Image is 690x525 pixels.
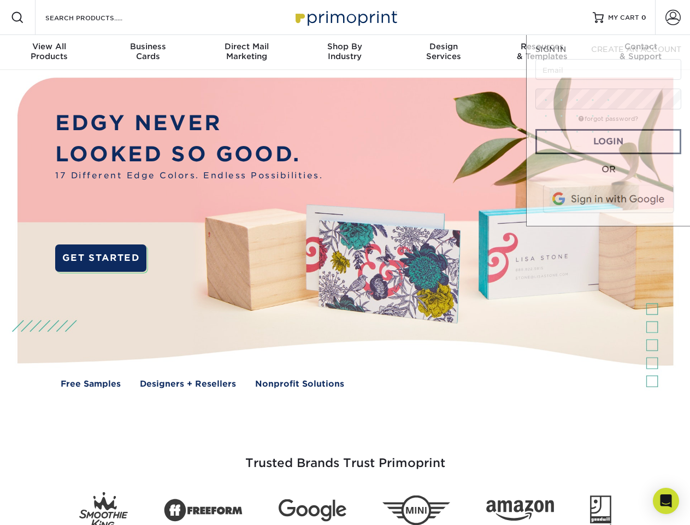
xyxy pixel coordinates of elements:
[197,35,296,70] a: Direct MailMarketing
[394,42,493,51] span: Design
[535,59,681,80] input: Email
[296,42,394,61] div: Industry
[140,378,236,390] a: Designers + Resellers
[394,35,493,70] a: DesignServices
[296,42,394,51] span: Shop By
[535,45,566,54] span: SIGN IN
[98,42,197,61] div: Cards
[98,35,197,70] a: BusinessCards
[61,378,121,390] a: Free Samples
[44,11,151,24] input: SEARCH PRODUCTS.....
[291,5,400,29] img: Primoprint
[197,42,296,61] div: Marketing
[493,42,591,51] span: Resources
[255,378,344,390] a: Nonprofit Solutions
[296,35,394,70] a: Shop ByIndustry
[98,42,197,51] span: Business
[55,244,146,272] a: GET STARTED
[608,13,639,22] span: MY CART
[591,45,681,54] span: CREATE AN ACCOUNT
[493,35,591,70] a: Resources& Templates
[55,170,323,182] span: 17 Different Edge Colors. Endless Possibilities.
[579,115,638,122] a: forgot password?
[55,108,323,139] p: EDGY NEVER
[641,14,646,21] span: 0
[486,500,554,521] img: Amazon
[279,499,346,522] img: Google
[493,42,591,61] div: & Templates
[197,42,296,51] span: Direct Mail
[55,139,323,170] p: LOOKED SO GOOD.
[535,129,681,154] a: Login
[590,495,611,525] img: Goodwill
[394,42,493,61] div: Services
[3,492,93,521] iframe: Google Customer Reviews
[26,430,665,483] h3: Trusted Brands Trust Primoprint
[653,488,679,514] div: Open Intercom Messenger
[535,163,681,176] div: OR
